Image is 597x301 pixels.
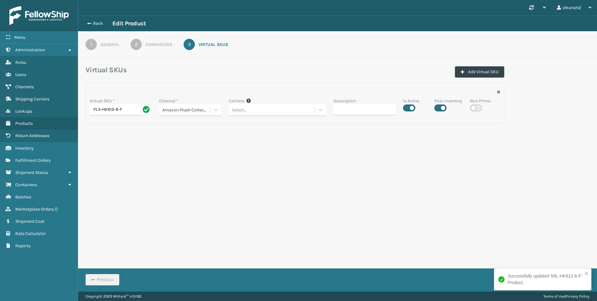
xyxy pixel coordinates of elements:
[86,274,119,285] button: Previous
[15,84,34,89] span: Channels
[15,47,45,53] span: Administration
[199,41,228,48] div: Virtual SKUs
[86,39,97,50] div: 1
[585,271,589,277] button: close
[15,109,32,114] span: Lookups
[15,133,49,138] span: Return Addresses
[15,219,44,224] span: Shipment Cost
[333,98,356,104] label: Description
[15,194,31,200] span: Batches
[146,41,172,48] div: Dimensions
[470,98,491,104] label: Non Prime
[112,20,146,27] h3: Edit Product
[229,98,244,104] label: Carriers
[455,66,504,78] button: Add Virtual SKU
[86,292,142,301] p: Copyright 2023 Milliard™ v 1.0.185
[15,72,26,77] span: Users
[90,98,115,104] label: Virtual SKU
[101,41,119,48] div: General
[403,98,419,104] label: Is Active
[232,107,247,113] div: Select...
[131,39,142,50] div: 2
[86,65,126,75] h3: Virtual SKUs
[15,207,54,212] span: Marketplace Orders
[15,231,46,236] span: Rate Calculator
[15,96,49,102] span: Shipping Carriers
[15,170,48,175] span: Shipment Status
[15,145,34,151] span: Inventory
[508,273,583,286] div: Successfully updated 'MIL-HK612-6-F' Product.
[15,121,33,126] span: Products
[84,21,112,26] button: Back
[162,107,210,113] div: Amazon Plush Collections
[434,98,462,104] label: Post inventory
[159,98,178,104] label: Channel
[55,207,58,212] span: ( )
[184,39,195,50] div: 3
[15,182,37,187] span: Containers
[15,243,31,248] span: Reports
[9,6,69,25] img: logo
[15,60,26,65] span: Roles
[15,158,51,163] span: Fulfillment Orders
[14,35,25,40] span: Menu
